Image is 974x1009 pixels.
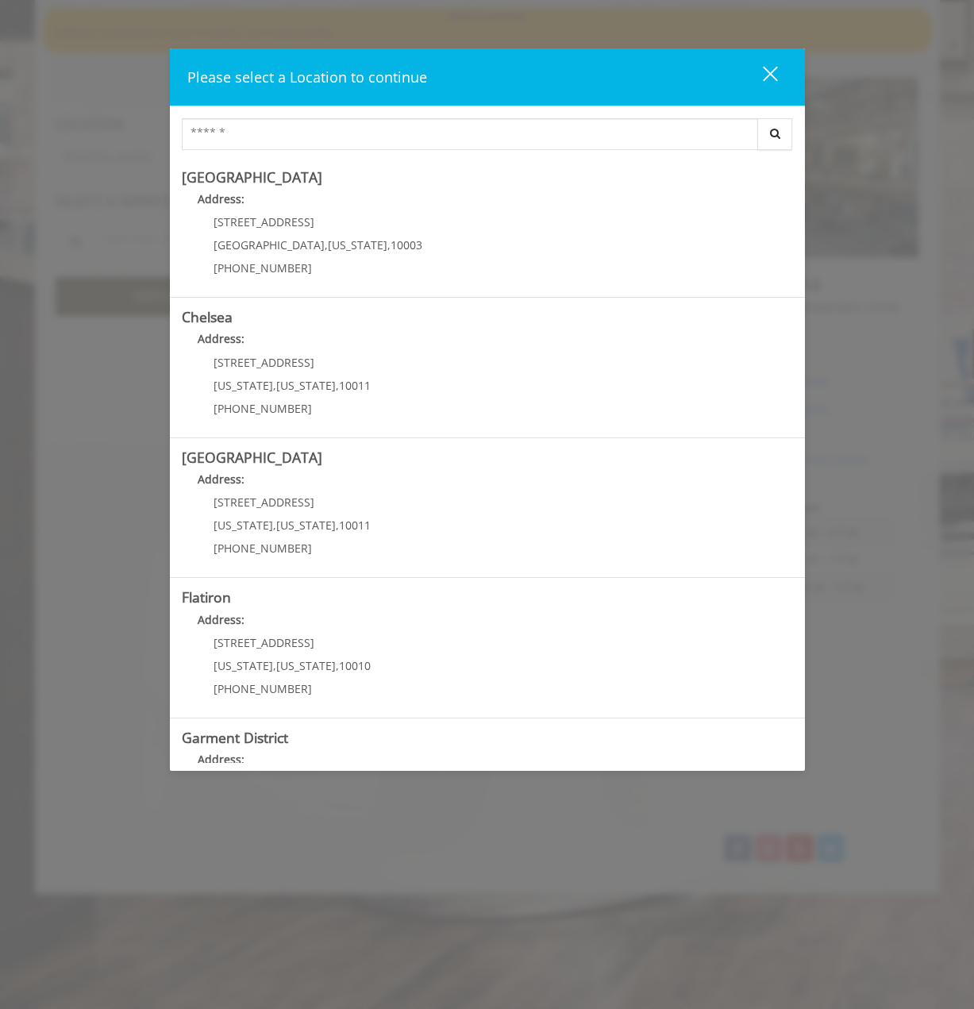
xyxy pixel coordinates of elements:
b: Address: [198,472,244,487]
span: [PHONE_NUMBER] [214,541,312,556]
span: [US_STATE] [214,658,273,673]
input: Search Center [182,118,758,150]
b: Address: [198,331,244,346]
div: Center Select [182,118,793,158]
span: [US_STATE] [328,237,387,252]
span: 10010 [339,658,371,673]
div: close dialog [745,65,776,89]
span: , [336,378,339,393]
span: [GEOGRAPHIC_DATA] [214,237,325,252]
span: 10011 [339,378,371,393]
span: [PHONE_NUMBER] [214,401,312,416]
span: [US_STATE] [214,378,273,393]
span: 10003 [391,237,422,252]
span: , [273,658,276,673]
span: [US_STATE] [276,378,336,393]
b: Flatiron [182,587,231,607]
span: , [336,518,339,533]
span: [PHONE_NUMBER] [214,260,312,275]
b: [GEOGRAPHIC_DATA] [182,448,322,467]
i: Search button [766,128,784,139]
span: , [387,237,391,252]
b: Address: [198,752,244,767]
b: [GEOGRAPHIC_DATA] [182,168,322,187]
span: [STREET_ADDRESS] [214,214,314,229]
span: [PHONE_NUMBER] [214,681,312,696]
span: , [325,237,328,252]
span: [US_STATE] [276,518,336,533]
span: [STREET_ADDRESS] [214,355,314,370]
b: Address: [198,191,244,206]
span: , [336,658,339,673]
span: , [273,378,276,393]
button: close dialog [733,60,787,93]
b: Garment District [182,728,288,747]
span: [STREET_ADDRESS] [214,495,314,510]
span: , [273,518,276,533]
span: [US_STATE] [276,658,336,673]
span: [STREET_ADDRESS] [214,635,314,650]
b: Address: [198,612,244,627]
b: Chelsea [182,307,233,326]
span: 10011 [339,518,371,533]
span: Please select a Location to continue [187,67,427,87]
span: [US_STATE] [214,518,273,533]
